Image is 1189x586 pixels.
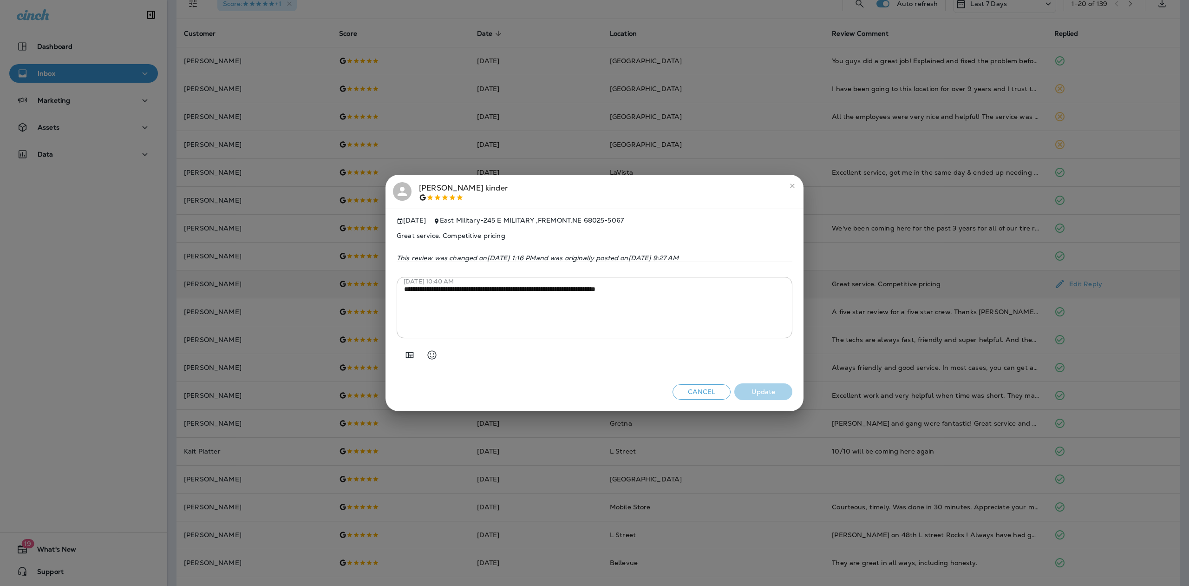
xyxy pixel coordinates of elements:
[400,346,419,364] button: Add in a premade template
[419,182,508,202] div: [PERSON_NAME] kinder
[785,178,800,193] button: close
[397,217,426,224] span: [DATE]
[423,346,441,364] button: Select an emoji
[397,254,792,262] p: This review was changed on [DATE] 1:16 PM
[397,224,792,247] span: Great service. Competitive pricing
[673,384,731,400] button: Cancel
[536,254,679,262] span: and was originally posted on [DATE] 9:27 AM
[440,216,624,224] span: East Military - 245 E MILITARY , FREMONT , NE 68025-5067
